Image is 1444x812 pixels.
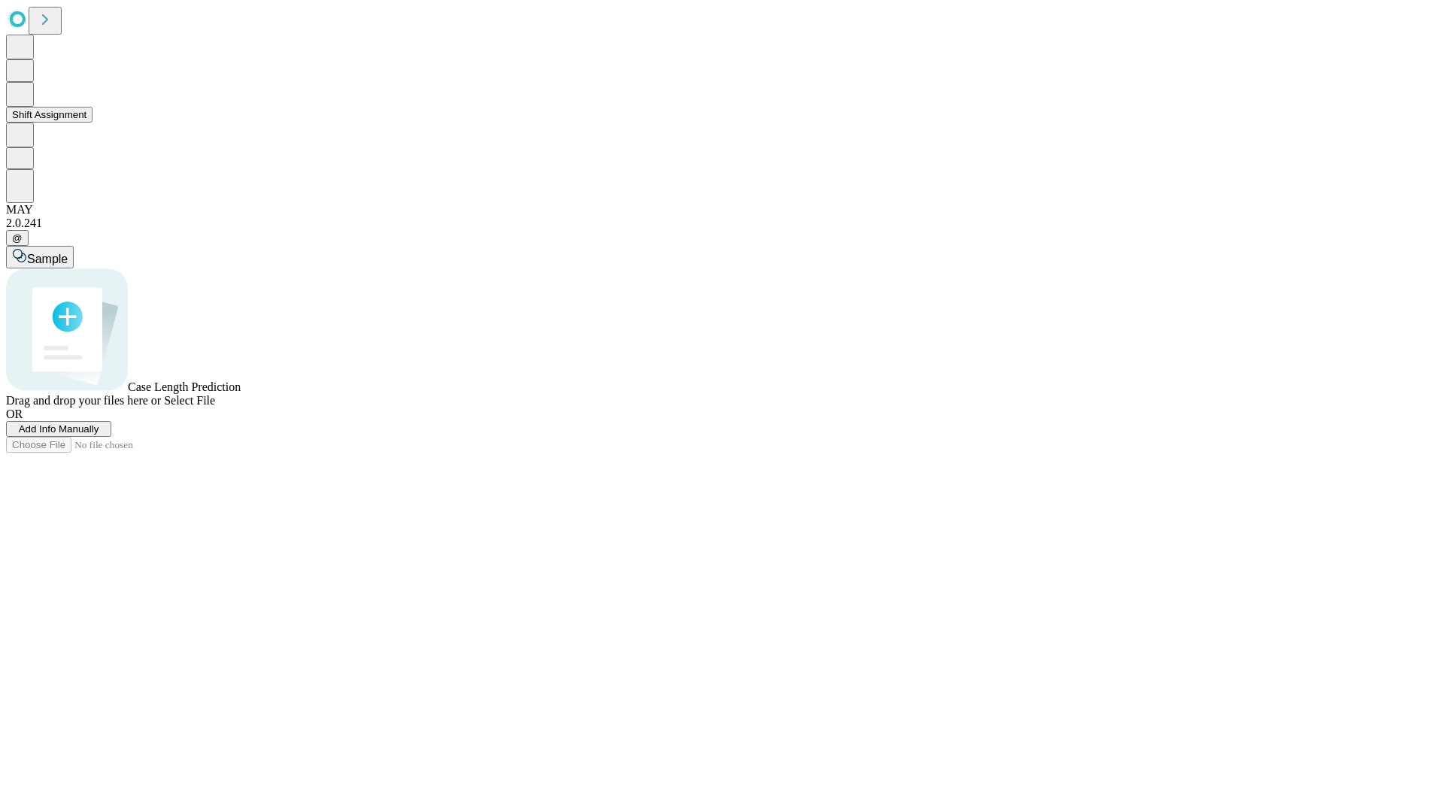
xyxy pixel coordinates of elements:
[6,217,1438,230] div: 2.0.241
[6,408,23,420] span: OR
[12,232,23,244] span: @
[6,107,93,123] button: Shift Assignment
[128,380,241,393] span: Case Length Prediction
[6,230,29,246] button: @
[164,394,215,407] span: Select File
[27,253,68,265] span: Sample
[6,246,74,268] button: Sample
[6,421,111,437] button: Add Info Manually
[6,394,161,407] span: Drag and drop your files here or
[6,203,1438,217] div: MAY
[19,423,99,435] span: Add Info Manually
